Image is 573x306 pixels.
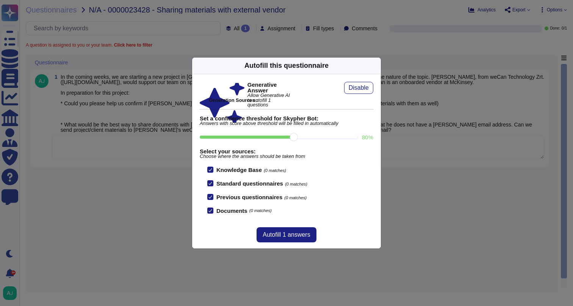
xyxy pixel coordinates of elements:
span: (0 matches) [249,209,272,213]
b: Previous questionnaires [216,194,282,200]
b: Knowledge Base [216,167,262,173]
div: Autofill this questionnaire [244,61,329,71]
span: Allow Generative AI to autofill 1 questions [247,93,292,108]
span: Autofill 1 answers [263,232,310,238]
b: Select your sources: [200,148,373,154]
label: 80 % [362,134,373,140]
b: Set a confidence threshold for Skypher Bot: [200,116,373,121]
button: Autofill 1 answers [257,227,316,242]
span: Disable [349,85,369,91]
b: Documents [216,208,247,214]
b: Generation Sources : [209,97,258,103]
span: Choose where the answers should be taken from [200,154,373,159]
b: Generative Answer [247,82,292,93]
span: Answers with score above threshold will be filled in automatically [200,121,373,126]
button: Disable [344,82,373,94]
span: (0 matches) [264,168,286,173]
b: Standard questionnaires [216,180,283,187]
span: (0 matches) [284,195,307,200]
span: (0 matches) [285,182,307,186]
